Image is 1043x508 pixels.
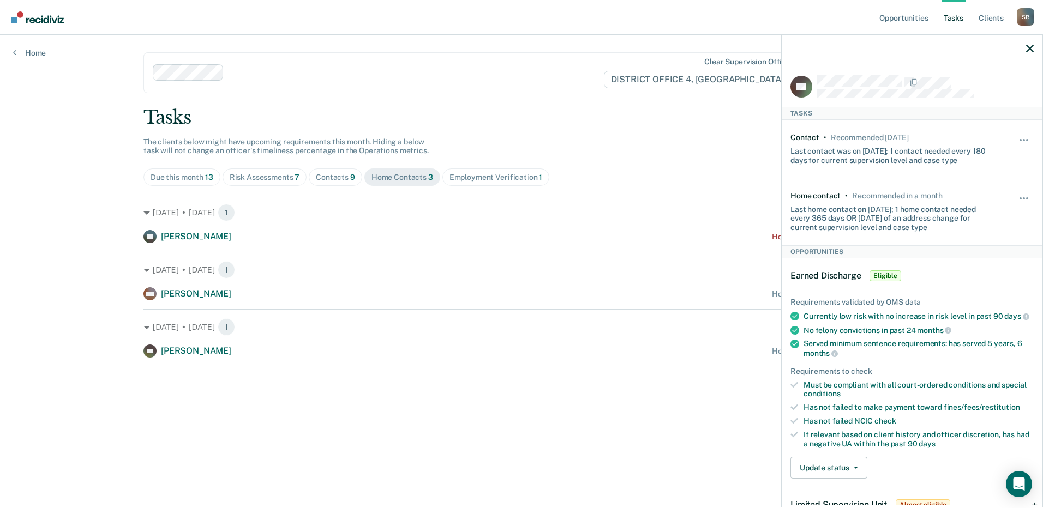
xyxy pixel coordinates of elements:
span: 1 [218,261,235,279]
div: Currently low risk with no increase in risk level in past 90 [804,311,1034,321]
span: fines/fees/restitution [944,403,1020,412]
div: Recommended in 14 days [831,133,908,142]
a: Home [13,48,46,58]
div: Home Contacts [371,173,433,182]
div: Employment Verification [449,173,543,182]
div: Requirements validated by OMS data [790,298,1034,307]
span: days [1004,312,1029,320]
div: Has not failed NCIC [804,416,1034,426]
span: [PERSON_NAME] [161,288,231,299]
div: Home contact recommended [DATE] [772,289,900,299]
div: • [845,191,848,201]
img: Recidiviz [11,11,64,23]
div: Tasks [782,107,1042,120]
div: Served minimum sentence requirements: has served 5 years, 6 [804,339,1034,358]
div: Home contact [790,191,841,201]
span: 3 [428,173,433,182]
div: Risk Assessments [230,173,300,182]
span: conditions [804,389,841,398]
div: [DATE] • [DATE] [143,204,900,221]
div: Open Intercom Messenger [1006,471,1032,497]
div: Home contact recommended [DATE] [772,232,900,241]
div: If relevant based on client history and officer discretion, has had a negative UA within the past 90 [804,430,1034,449]
div: Opportunities [782,245,1042,258]
div: Last contact was on [DATE]; 1 contact needed every 180 days for current supervision level and cas... [790,142,993,165]
div: [DATE] • [DATE] [143,318,900,336]
div: S R [1017,8,1034,26]
span: Earned Discharge [790,270,861,281]
div: Must be compliant with all court-ordered conditions and special [804,380,1034,399]
div: Earned DischargeEligible [782,258,1042,293]
div: Has not failed to make payment toward [804,403,1034,412]
span: [PERSON_NAME] [161,231,231,241]
span: months [917,326,951,335]
div: Last home contact on [DATE]; 1 home contact needed every 365 days OR [DATE] of an address change ... [790,201,993,232]
div: Contact [790,133,819,142]
span: 1 [218,204,235,221]
span: [PERSON_NAME] [161,346,231,356]
span: The clients below might have upcoming requirements this month. Hiding a below task will not chang... [143,137,429,155]
span: days [919,439,935,448]
div: [DATE] • [DATE] [143,261,900,279]
button: Update status [790,457,867,479]
div: Clear supervision officers [704,57,797,66]
span: 13 [205,173,213,182]
span: 9 [350,173,355,182]
span: 7 [295,173,299,182]
div: • [824,133,826,142]
div: Requirements to check [790,367,1034,376]
span: check [874,416,896,425]
span: months [804,349,838,358]
div: Home contact recommended [DATE] [772,347,900,356]
div: Due this month [151,173,213,182]
div: No felony convictions in past 24 [804,325,1034,335]
div: Recommended in a month [852,191,943,201]
span: 1 [539,173,542,182]
button: Profile dropdown button [1017,8,1034,26]
div: Contacts [316,173,355,182]
span: Eligible [870,270,901,281]
span: DISTRICT OFFICE 4, [GEOGRAPHIC_DATA] [604,71,800,88]
span: 1 [218,318,235,336]
div: Tasks [143,106,900,129]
